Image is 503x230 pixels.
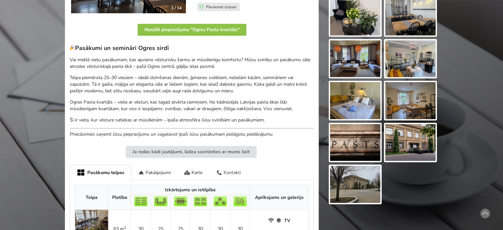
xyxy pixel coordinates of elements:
[154,196,167,206] img: U-Veids
[268,217,275,224] span: WiFi
[209,164,248,180] div: Kontakti
[124,225,126,230] sup: 2
[138,24,246,36] button: Nosūtīt pieprasījumu "Ogres Pasta kvartāls"
[70,44,314,52] h3: Pasākumi un semināri Ogres sirdī
[70,74,314,94] p: Telpa piemērota 25–30 viesiem – ideāli dzimšanas dienām, ģimenes svētkiem, nelielām kāzām, seminā...
[131,185,250,195] th: Izkārtojums un ietilpība
[385,40,436,77] img: Ogres Pasta kvartāls | Ogre | Pasākumu vieta - galerijas bilde
[134,196,147,206] img: Teātris
[250,185,309,210] th: Aprīkojums un galerija
[70,45,75,50] img: 🎉
[174,196,187,206] img: Sapulce
[233,196,247,206] img: Pieņemšana
[131,164,178,180] div: Pakalpojumi
[385,82,436,119] img: Ogres Pasta kvartāls | Ogre | Pasākumu vieta - galerijas bilde
[70,117,314,123] p: Šī ir vieta, kur vēsture satiekas ar mūsdienām – īpaša atmosfēra Jūsu svinībām un pasākumiem.
[330,124,380,161] img: Ogres Pasta kvartāls | Ogre | Pasākumu vieta - galerijas bilde
[70,99,314,112] p: Ogres Pasta kvartāls – vieta ar vēsturi, kas tagad atvērta ciemiņiem. No kādreizējās Latvijas pas...
[108,185,131,210] th: Platība
[330,40,380,77] img: Ogres Pasta kvartāls | Ogre | Pasākumu vieta - galerijas bilde
[385,124,436,161] img: Ogres Pasta kvartāls | Ogre | Pasākumu vieta - galerijas bilde
[70,57,314,70] p: Vai meklē vietu pasākumam, kas apvieno vēsturisku šarmu ar mūsdienīgu komfortu? Mūsu svinību un p...
[70,164,131,180] div: Pasākumu telpas
[206,4,236,10] span: Pievienot izlasei
[126,146,257,158] button: Ja rodas kādi jautājumi, lūdzu sazinieties ar mums šeit
[330,166,380,203] img: Ogres Pasta kvartāls | Ogre | Pasākumu vieta - galerijas bilde
[276,217,283,224] span: Dabiskais apgaismojums
[70,131,273,137] em: Priecāsimies saņemt Jūsu pieprasījumu un sagatavot īpaši Jūsu pasākumam pielāgotu piedāvājumu.
[178,164,210,180] div: Karte
[194,196,207,206] img: Klase
[284,217,290,224] strong: TV
[75,185,108,210] th: Telpa
[214,196,227,206] img: Bankets
[330,82,380,119] img: Ogres Pasta kvartāls | Ogre | Pasākumu vieta - galerijas bilde
[167,3,186,13] div: 1 / 14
